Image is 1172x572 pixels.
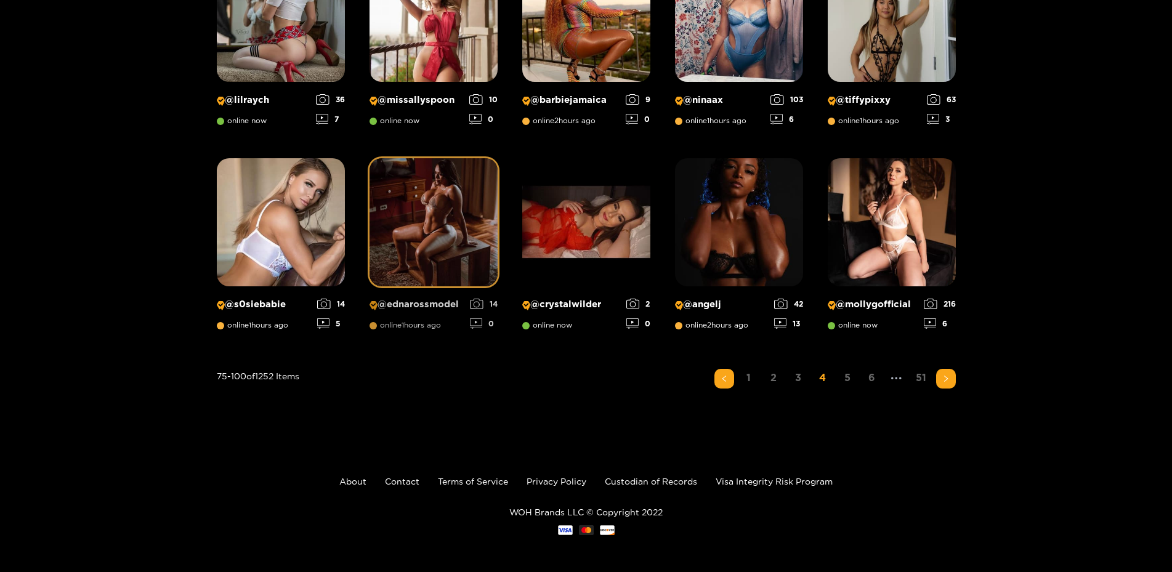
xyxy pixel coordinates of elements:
[605,477,697,486] a: Custodian of Records
[626,94,650,105] div: 9
[714,369,734,389] button: left
[316,114,345,124] div: 7
[626,299,650,309] div: 2
[469,94,498,105] div: 10
[828,321,878,329] span: online now
[828,158,956,338] a: Creator Profile Image: mollygofficial@mollygofficialonline now2166
[470,318,498,329] div: 0
[675,158,803,338] a: Creator Profile Image: angelj@angeljonline2hours ago4213
[385,477,419,486] a: Contact
[924,318,956,329] div: 6
[317,318,345,329] div: 5
[838,369,857,387] a: 5
[828,158,956,286] img: Creator Profile Image: mollygofficial
[522,116,596,125] span: online 2 hours ago
[716,477,833,486] a: Visa Integrity Risk Program
[470,299,498,309] div: 14
[862,369,882,387] a: 6
[887,369,907,389] li: Next 5 Pages
[626,318,650,329] div: 0
[770,94,803,105] div: 103
[739,369,759,387] a: 1
[316,94,345,105] div: 36
[675,299,768,310] p: @ angelj
[924,299,956,309] div: 216
[813,369,833,387] a: 4
[887,369,907,389] span: •••
[370,94,463,106] p: @ missallyspoon
[217,94,310,106] p: @ lilraych
[522,321,572,329] span: online now
[370,158,498,286] img: Creator Profile Image: ednarossmodel
[721,375,728,382] span: left
[675,321,748,329] span: online 2 hours ago
[764,369,783,389] li: 2
[936,369,956,389] li: Next Page
[522,94,620,106] p: @ barbiejamaica
[522,158,650,338] a: Creator Profile Image: crystalwilder@crystalwilderonline now20
[217,116,267,125] span: online now
[714,369,734,389] li: Previous Page
[739,369,759,389] li: 1
[522,299,620,310] p: @ crystalwilder
[469,114,498,124] div: 0
[788,369,808,389] li: 3
[317,299,345,309] div: 14
[828,94,921,106] p: @ tiffypixxy
[927,114,956,124] div: 3
[828,116,899,125] span: online 1 hours ago
[217,299,311,310] p: @ s0siebabie
[788,369,808,387] a: 3
[911,369,931,387] a: 51
[370,158,498,338] a: Creator Profile Image: ednarossmodel@ednarossmodelonline1hours ago140
[828,299,918,310] p: @ mollygofficial
[936,369,956,389] button: right
[217,321,288,329] span: online 1 hours ago
[911,369,931,389] li: 51
[438,477,508,486] a: Terms of Service
[770,114,803,124] div: 6
[675,94,764,106] p: @ ninaax
[862,369,882,389] li: 6
[522,158,650,286] img: Creator Profile Image: crystalwilder
[774,299,803,309] div: 42
[370,116,419,125] span: online now
[217,158,345,338] a: Creator Profile Image: s0siebabie@s0siebabieonline1hours ago145
[813,369,833,389] li: 4
[942,375,950,382] span: right
[370,321,441,329] span: online 1 hours ago
[675,116,746,125] span: online 1 hours ago
[527,477,586,486] a: Privacy Policy
[927,94,956,105] div: 63
[217,369,299,438] div: 75 - 100 of 1252 items
[626,114,650,124] div: 0
[370,299,464,310] p: @ ednarossmodel
[774,318,803,329] div: 13
[675,158,803,286] img: Creator Profile Image: angelj
[838,369,857,389] li: 5
[217,158,345,286] img: Creator Profile Image: s0siebabie
[339,477,366,486] a: About
[764,369,783,387] a: 2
